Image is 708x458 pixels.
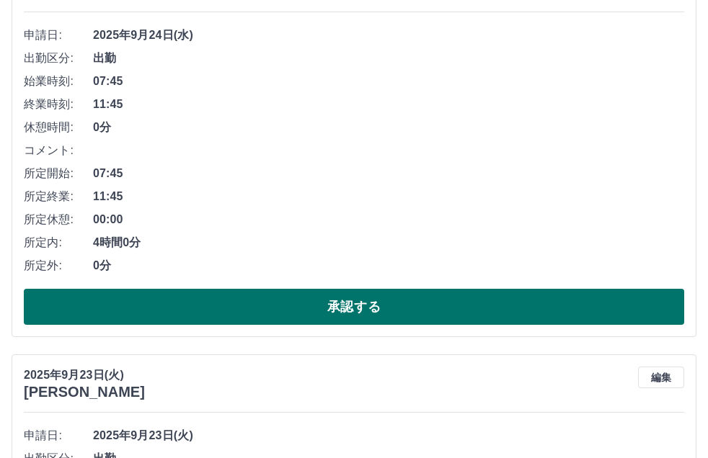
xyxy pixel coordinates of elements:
span: 休憩時間: [24,119,93,136]
span: 出勤区分: [24,50,93,67]
span: 所定開始: [24,165,93,182]
span: 0分 [93,257,684,274]
span: 所定休憩: [24,211,93,228]
button: 編集 [638,367,684,388]
span: 4時間0分 [93,234,684,251]
span: 07:45 [93,165,684,182]
span: 所定外: [24,257,93,274]
span: 07:45 [93,73,684,90]
span: 所定終業: [24,188,93,205]
button: 承認する [24,289,684,325]
span: 申請日: [24,27,93,44]
p: 2025年9月23日(火) [24,367,145,384]
span: 始業時刻: [24,73,93,90]
span: 終業時刻: [24,96,93,113]
span: 申請日: [24,427,93,444]
span: 11:45 [93,188,684,205]
span: 0分 [93,119,684,136]
span: 2025年9月23日(火) [93,427,684,444]
span: 00:00 [93,211,684,228]
span: 所定内: [24,234,93,251]
span: 出勤 [93,50,684,67]
span: 11:45 [93,96,684,113]
span: 2025年9月24日(水) [93,27,684,44]
h3: [PERSON_NAME] [24,384,145,400]
span: コメント: [24,142,93,159]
